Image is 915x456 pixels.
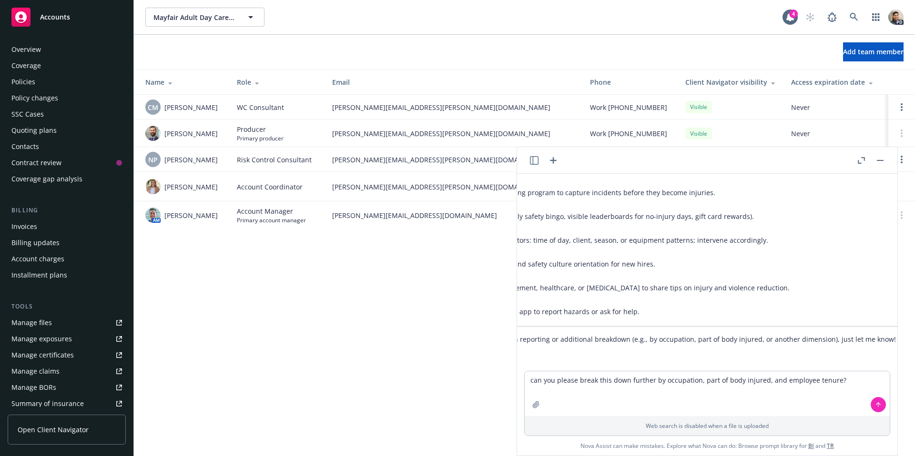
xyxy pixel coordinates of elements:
[11,251,64,267] div: Account charges
[164,182,218,192] span: [PERSON_NAME]
[11,123,57,138] div: Quoting plans
[525,371,890,416] textarea: can you please break this down further by occupation, part of body injured, and employee tenure?
[145,208,161,223] img: photo
[801,8,820,27] a: Start snowing
[8,155,126,170] a: Contract review
[145,77,222,87] div: Name
[685,77,776,87] div: Client Navigator visibility
[164,102,218,112] span: [PERSON_NAME]
[148,155,158,165] span: NP
[11,58,41,73] div: Coverage
[8,396,126,411] a: Summary of insurance
[11,219,37,234] div: Invoices
[237,155,312,165] span: Risk Control Consultant
[843,47,904,56] span: Add team member
[332,102,575,112] span: [PERSON_NAME][EMAIL_ADDRESS][PERSON_NAME][DOMAIN_NAME]
[8,74,126,89] a: Policies
[11,155,61,170] div: Contract review
[11,90,58,106] div: Policy changes
[11,107,44,122] div: SSC Cases
[866,8,885,27] a: Switch app
[11,331,72,347] div: Manage exposures
[791,102,881,112] span: Never
[827,442,834,450] a: TR
[11,364,60,379] div: Manage claims
[791,77,881,87] div: Access expiration date
[11,171,82,187] div: Coverage gap analysis
[18,425,89,435] span: Open Client Navigator
[685,128,712,139] div: Visible
[8,302,126,311] div: Tools
[685,101,712,113] div: Visible
[11,139,39,154] div: Contacts
[332,210,575,220] span: [PERSON_NAME][EMAIL_ADDRESS][DOMAIN_NAME]
[8,139,126,154] a: Contacts
[8,58,126,73] a: Coverage
[164,129,218,139] span: [PERSON_NAME]
[791,129,881,139] span: Never
[530,422,884,430] p: Web search is disabled when a file is uploaded
[8,235,126,250] a: Billing updates
[148,102,158,112] span: CM
[789,10,798,18] div: 4
[8,206,126,215] div: Billing
[8,364,126,379] a: Manage claims
[237,134,284,142] span: Primary producer
[888,10,904,25] img: photo
[896,154,907,165] a: Open options
[8,171,126,187] a: Coverage gap analysis
[237,102,284,112] span: WC Consultant
[8,315,126,330] a: Manage files
[896,101,907,113] a: Open options
[11,315,52,330] div: Manage files
[164,155,218,165] span: [PERSON_NAME]
[590,77,670,87] div: Phone
[8,107,126,122] a: SSC Cases
[11,380,56,395] div: Manage BORs
[237,124,284,134] span: Producer
[11,268,67,283] div: Installment plans
[843,42,904,61] button: Add team member
[11,74,35,89] div: Policies
[8,4,126,30] a: Accounts
[808,442,814,450] a: BI
[237,182,303,192] span: Account Coordinator
[237,77,317,87] div: Role
[153,12,236,22] span: Mayfair Adult Day Care, Inc.
[823,8,842,27] a: Report a Bug
[11,347,74,363] div: Manage certificates
[11,396,84,411] div: Summary of insurance
[844,8,864,27] a: Search
[8,347,126,363] a: Manage certificates
[145,126,161,141] img: photo
[521,436,894,456] span: Nova Assist can make mistakes. Explore what Nova can do: Browse prompt library for and
[237,216,306,224] span: Primary account manager
[8,380,126,395] a: Manage BORs
[237,206,306,216] span: Account Manager
[8,331,126,347] a: Manage exposures
[145,8,264,27] button: Mayfair Adult Day Care, Inc.
[590,102,667,112] span: Work [PHONE_NUMBER]
[11,235,60,250] div: Billing updates
[332,129,575,139] span: [PERSON_NAME][EMAIL_ADDRESS][PERSON_NAME][DOMAIN_NAME]
[8,90,126,106] a: Policy changes
[332,182,575,192] span: [PERSON_NAME][EMAIL_ADDRESS][PERSON_NAME][DOMAIN_NAME]
[590,129,667,139] span: Work [PHONE_NUMBER]
[332,155,575,165] span: [PERSON_NAME][EMAIL_ADDRESS][PERSON_NAME][DOMAIN_NAME]
[8,268,126,283] a: Installment plans
[145,179,161,194] img: photo
[8,123,126,138] a: Quoting plans
[40,13,70,21] span: Accounts
[8,42,126,57] a: Overview
[332,77,575,87] div: Email
[8,251,126,267] a: Account charges
[11,42,41,57] div: Overview
[164,210,218,220] span: [PERSON_NAME]
[8,219,126,234] a: Invoices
